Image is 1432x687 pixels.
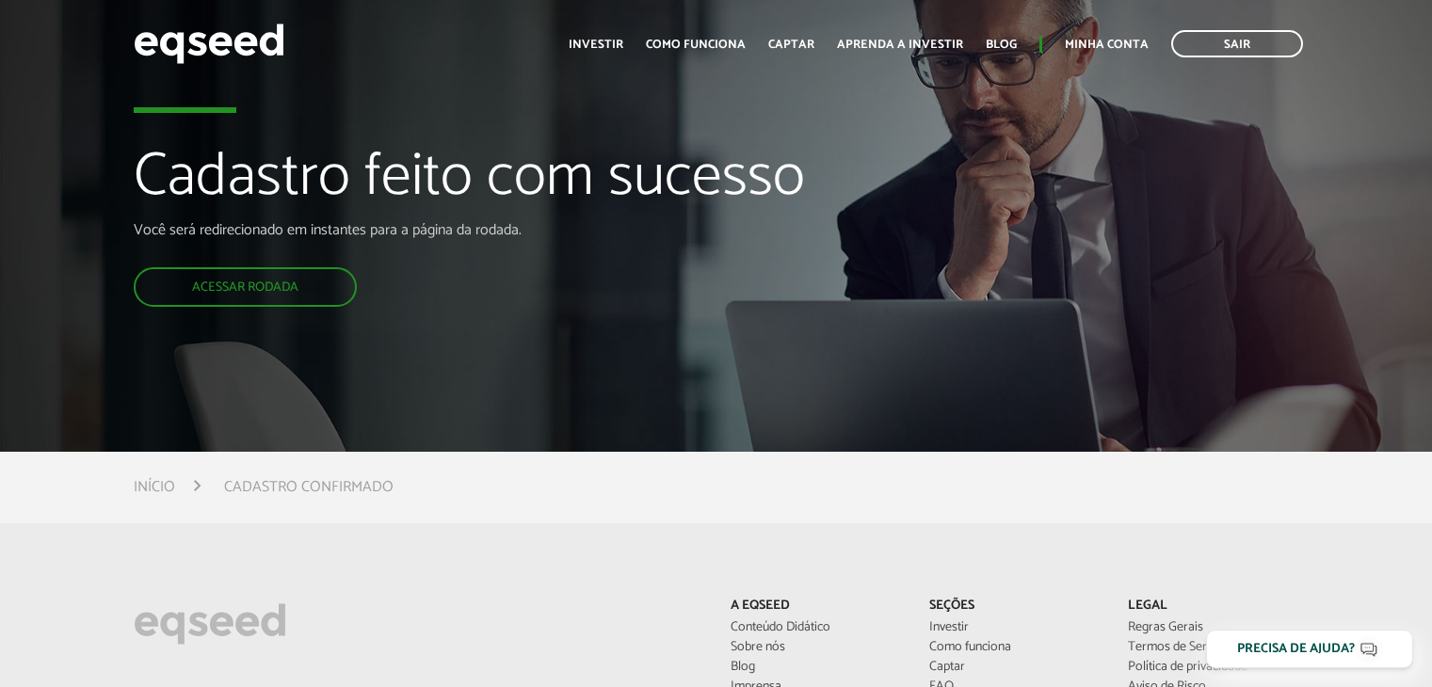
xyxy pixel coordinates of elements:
a: Captar [929,661,1100,674]
a: Como funciona [929,641,1100,654]
a: Política de privacidade [1128,661,1298,674]
a: Captar [768,39,814,51]
a: Início [134,480,175,495]
a: Minha conta [1065,39,1149,51]
p: Seções [929,599,1100,615]
a: Termos de Serviço [1128,641,1298,654]
img: EqSeed [134,19,284,69]
img: EqSeed Logo [134,599,286,649]
a: Investir [929,621,1100,634]
a: Sair [1171,30,1303,57]
a: Acessar rodada [134,267,357,307]
a: Conteúdo Didático [731,621,901,634]
a: Sobre nós [731,641,901,654]
a: Aprenda a investir [837,39,963,51]
a: Regras Gerais [1128,621,1298,634]
p: Você será redirecionado em instantes para a página da rodada. [134,221,822,239]
h1: Cadastro feito com sucesso [134,145,822,220]
p: Legal [1128,599,1298,615]
a: Investir [569,39,623,51]
a: Blog [731,661,901,674]
p: A EqSeed [731,599,901,615]
a: Blog [986,39,1017,51]
a: Como funciona [646,39,746,51]
li: Cadastro confirmado [224,474,394,500]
